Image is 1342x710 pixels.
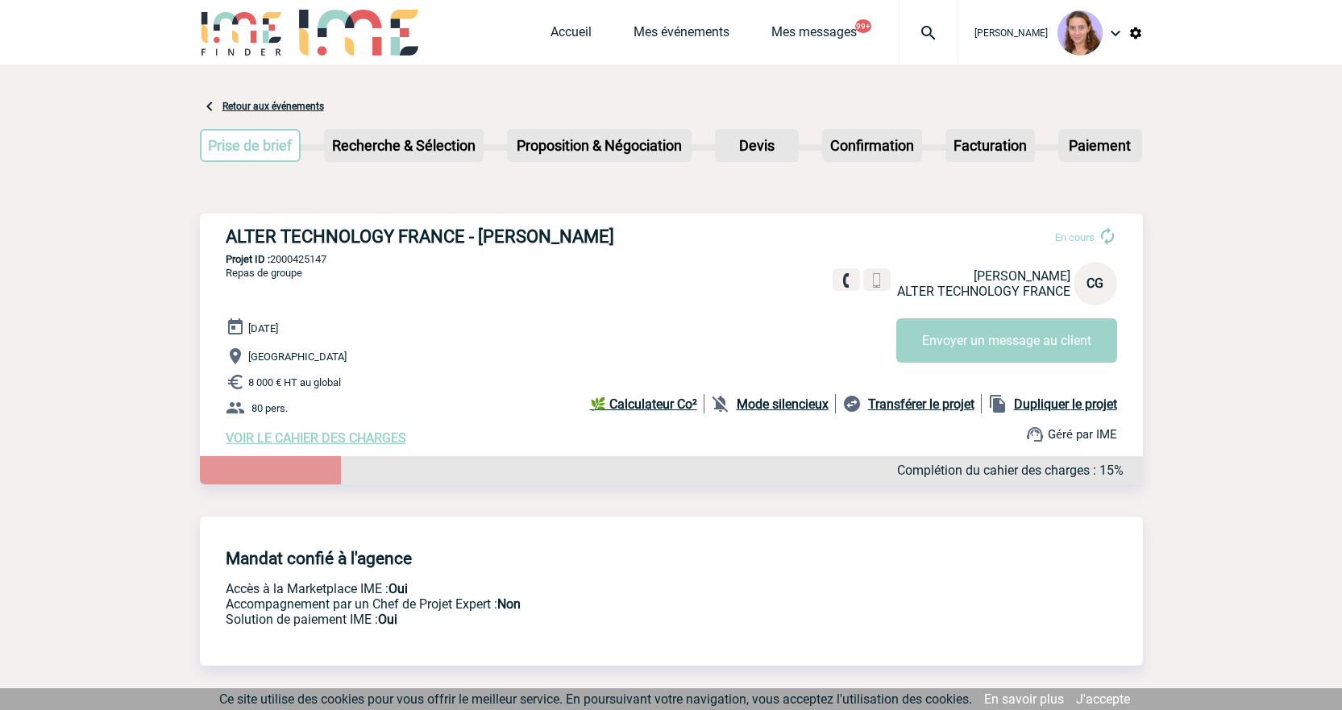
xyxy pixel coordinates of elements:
[551,24,592,47] a: Accueil
[248,376,341,388] span: 8 000 € HT au global
[248,351,347,363] span: [GEOGRAPHIC_DATA]
[824,131,920,160] p: Confirmation
[200,253,1143,265] p: 2000425147
[251,402,288,414] span: 80 pers.
[226,267,302,279] span: Repas de groupe
[590,394,704,413] a: 🌿 Calculateur Co²
[1025,425,1045,444] img: support.png
[855,19,871,33] button: 99+
[870,273,884,288] img: portable.png
[226,596,895,612] p: Prestation payante
[1055,231,1095,243] span: En cours
[202,131,300,160] p: Prise de brief
[200,10,284,56] img: IME-Finder
[984,691,1064,707] a: En savoir plus
[219,691,972,707] span: Ce site utilise des cookies pour vous offrir le meilleur service. En poursuivant votre navigation...
[226,253,270,265] b: Projet ID :
[509,131,690,160] p: Proposition & Négociation
[388,581,408,596] b: Oui
[868,397,974,412] b: Transférer le projet
[717,131,797,160] p: Devis
[226,226,709,247] h3: ALTER TECHNOLOGY FRANCE - [PERSON_NAME]
[737,397,829,412] b: Mode silencieux
[226,549,412,568] h4: Mandat confié à l'agence
[226,612,895,627] p: Conformité aux process achat client, Prise en charge de la facturation, Mutualisation de plusieur...
[378,612,397,627] b: Oui
[634,24,729,47] a: Mes événements
[947,131,1033,160] p: Facturation
[897,284,1070,299] span: ALTER TECHNOLOGY FRANCE
[1057,10,1103,56] img: 101030-1.png
[974,268,1070,284] span: [PERSON_NAME]
[226,430,406,446] a: VOIR LE CAHIER DES CHARGES
[988,394,1008,413] img: file_copy-black-24dp.png
[771,24,857,47] a: Mes messages
[1060,131,1140,160] p: Paiement
[326,131,482,160] p: Recherche & Sélection
[896,318,1117,363] button: Envoyer un message au client
[974,27,1048,39] span: [PERSON_NAME]
[497,596,521,612] b: Non
[248,322,278,334] span: [DATE]
[839,273,854,288] img: fixe.png
[1086,276,1103,291] span: CG
[1076,691,1130,707] a: J'accepte
[226,581,895,596] p: Accès à la Marketplace IME :
[1048,427,1117,442] span: Géré par IME
[222,101,324,112] a: Retour aux événements
[1014,397,1117,412] b: Dupliquer le projet
[590,397,697,412] b: 🌿 Calculateur Co²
